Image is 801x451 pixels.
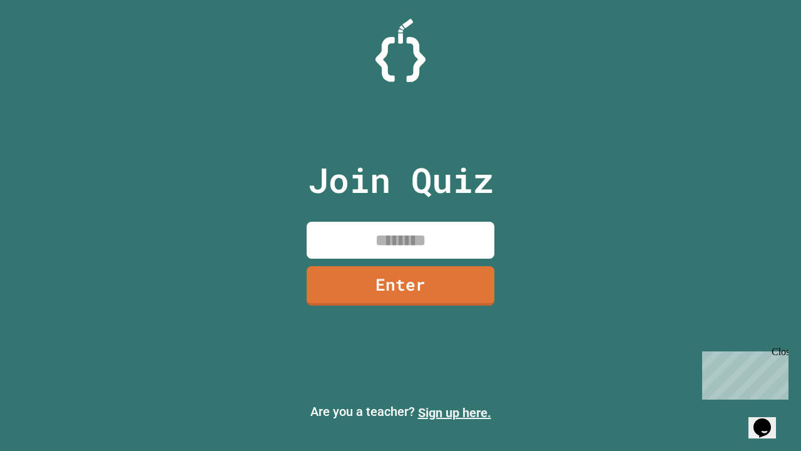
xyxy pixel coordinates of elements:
iframe: chat widget [748,401,788,438]
img: Logo.svg [375,19,426,82]
p: Join Quiz [308,154,494,206]
p: Are you a teacher? [10,402,791,422]
a: Sign up here. [418,405,491,420]
iframe: chat widget [697,346,788,400]
a: Enter [307,266,494,306]
div: Chat with us now!Close [5,5,86,80]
